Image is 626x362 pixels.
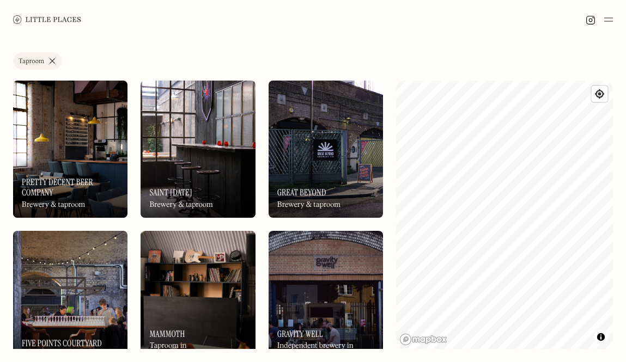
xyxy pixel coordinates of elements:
div: Brewery & taproom [277,200,341,210]
button: Find my location [592,86,607,102]
a: Great BeyondGreat BeyondGreat BeyondBrewery & taproom [269,81,383,218]
h3: Great Beyond [277,187,326,198]
span: Toggle attribution [598,331,604,343]
a: Mapbox homepage [399,333,447,346]
h3: Mammoth [149,329,185,339]
div: Taproom [19,58,44,65]
a: Saint MondaySaint MondaySaint [DATE]Brewery & taproom [141,81,255,218]
a: Taproom [13,52,62,70]
div: Brewery & taproom [149,200,212,210]
h3: Pretty Decent Beer Company [22,177,119,198]
div: Independent brewery in [GEOGRAPHIC_DATA] [277,341,374,360]
h3: Five Points Courtyard [22,338,102,348]
h3: Gravity Well [277,329,323,339]
button: Toggle attribution [594,330,607,343]
h3: Saint [DATE] [149,187,192,198]
img: Great Beyond [269,81,383,218]
canvas: Map [396,81,613,349]
img: Saint Monday [141,81,255,218]
div: Taproom in [GEOGRAPHIC_DATA] [149,341,246,360]
a: Pretty Decent Beer CompanyPretty Decent Beer CompanyPretty Decent Beer CompanyBrewery & taproom [13,81,127,218]
div: Brewery & taproom [22,200,85,210]
img: Pretty Decent Beer Company [13,81,127,218]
